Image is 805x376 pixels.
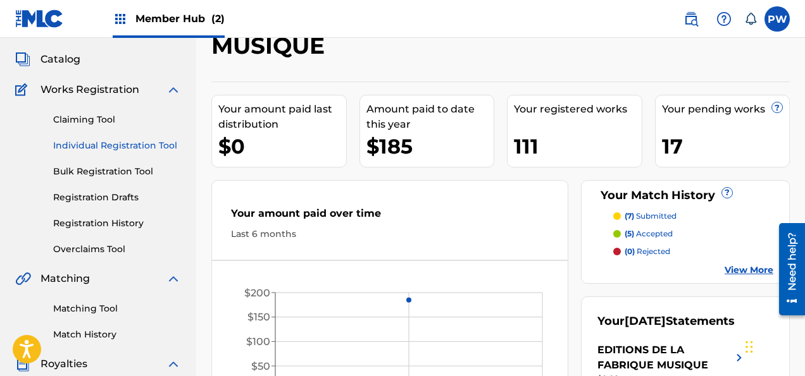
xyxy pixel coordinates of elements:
tspan: $200 [244,287,270,299]
img: search [683,11,699,27]
img: MLC Logo [15,9,64,28]
tspan: $100 [246,336,270,348]
span: Catalog [41,52,80,67]
img: Matching [15,271,31,286]
a: (5) accepted [613,228,773,240]
div: $0 [218,132,346,161]
img: Catalog [15,52,30,67]
div: Your registered works [514,102,642,117]
tspan: $50 [251,360,270,372]
img: expand [166,82,181,97]
span: Member Hub [135,11,225,26]
img: help [716,11,732,27]
span: (0) [625,246,635,256]
a: Match History [53,328,181,341]
img: Works Registration [15,82,32,97]
img: expand [166,271,181,286]
span: ? [722,188,732,198]
span: (7) [625,211,634,221]
span: Matching [41,271,90,286]
div: 17 [662,132,790,161]
div: Your Statements [597,313,735,330]
a: Matching Tool [53,302,181,315]
a: Overclaims Tool [53,243,181,256]
div: Widget de chat [742,315,805,376]
iframe: Chat Widget [742,315,805,376]
a: Registration History [53,217,181,230]
div: User Menu [764,6,790,32]
div: 111 [514,132,642,161]
div: Help [711,6,737,32]
div: Glisser [746,328,753,366]
a: Claiming Tool [53,113,181,126]
div: Amount paid to date this year [366,102,494,132]
tspan: $150 [247,311,270,323]
span: ? [772,102,782,112]
img: Royalties [15,356,30,372]
div: Last 6 months [231,227,549,241]
div: EDITIONS DE LA FABRIQUE MUSIQUE [597,343,732,373]
span: Works Registration [41,82,139,97]
a: Individual Registration Tool [53,139,181,152]
div: Your amount paid over time [231,206,549,227]
span: (2) [211,13,225,25]
div: $185 [366,132,494,161]
p: submitted [625,210,677,222]
iframe: Resource Center [770,217,805,322]
img: expand [166,356,181,372]
a: View More [725,264,773,277]
div: Your Match History [597,187,773,204]
img: right chevron icon [732,343,747,373]
a: Public Search [678,6,704,32]
div: Notifications [744,13,757,25]
div: Your amount paid last distribution [218,102,346,132]
a: Registration Drafts [53,191,181,204]
img: Top Rightsholders [113,11,128,27]
div: Your pending works [662,102,790,117]
a: (7) submitted [613,210,773,222]
a: CatalogCatalog [15,52,80,67]
p: rejected [625,246,670,257]
span: Royalties [41,356,87,372]
span: [DATE] [625,314,666,328]
p: accepted [625,228,673,240]
a: (0) rejected [613,246,773,257]
span: (5) [625,229,634,238]
a: Bulk Registration Tool [53,165,181,178]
